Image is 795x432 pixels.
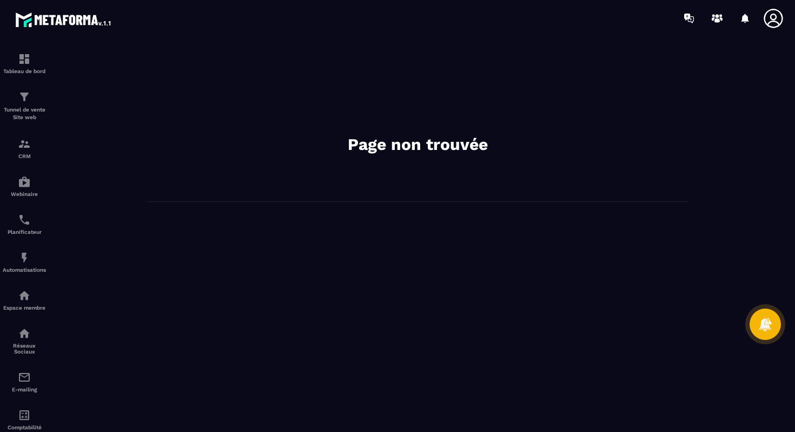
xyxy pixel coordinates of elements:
p: Planificateur [3,229,46,235]
a: schedulerschedulerPlanificateur [3,205,46,243]
img: social-network [18,327,31,340]
p: Espace membre [3,305,46,311]
img: accountant [18,409,31,422]
p: E-mailing [3,387,46,392]
h2: Page non trouvée [255,134,580,155]
p: Comptabilité [3,424,46,430]
a: formationformationTableau de bord [3,44,46,82]
p: Webinaire [3,191,46,197]
a: automationsautomationsAutomatisations [3,243,46,281]
a: emailemailE-mailing [3,363,46,401]
img: formation [18,53,31,66]
a: automationsautomationsEspace membre [3,281,46,319]
img: email [18,371,31,384]
a: automationsautomationsWebinaire [3,167,46,205]
p: CRM [3,153,46,159]
a: formationformationCRM [3,129,46,167]
p: Automatisations [3,267,46,273]
img: automations [18,251,31,264]
img: automations [18,289,31,302]
img: logo [15,10,112,29]
img: formation [18,138,31,150]
a: formationformationTunnel de vente Site web [3,82,46,129]
p: Tableau de bord [3,68,46,74]
img: automations [18,175,31,188]
p: Réseaux Sociaux [3,343,46,355]
p: Tunnel de vente Site web [3,106,46,121]
a: social-networksocial-networkRéseaux Sociaux [3,319,46,363]
img: scheduler [18,213,31,226]
img: formation [18,90,31,103]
